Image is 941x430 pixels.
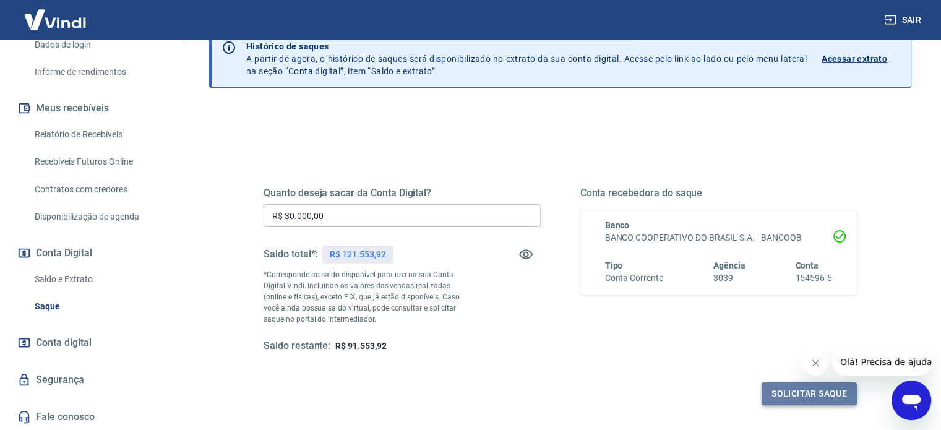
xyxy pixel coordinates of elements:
a: Acessar extrato [822,40,901,77]
button: Conta Digital [15,239,170,267]
h5: Conta recebedora do saque [580,187,857,199]
a: Dados de login [30,32,170,58]
iframe: Fechar mensagem [803,351,828,376]
h6: 3039 [713,272,745,285]
button: Solicitar saque [762,382,857,405]
a: Contratos com credores [30,177,170,202]
p: R$ 121.553,92 [330,248,385,261]
iframe: Botão para abrir a janela de mensagens [892,381,931,420]
span: R$ 91.553,92 [335,341,386,351]
a: Segurança [15,366,170,393]
span: Agência [713,260,745,270]
span: Olá! Precisa de ajuda? [7,9,104,19]
a: Saldo e Extrato [30,267,170,292]
span: Banco [605,220,630,230]
iframe: Mensagem da empresa [833,348,931,376]
span: Conta digital [36,334,92,351]
button: Meus recebíveis [15,95,170,122]
a: Relatório de Recebíveis [30,122,170,147]
a: Informe de rendimentos [30,59,170,85]
button: Sair [882,9,926,32]
h6: 154596-5 [795,272,832,285]
a: Conta digital [15,329,170,356]
p: Histórico de saques [246,40,807,53]
h6: BANCO COOPERATIVO DO BRASIL S.A. - BANCOOB [605,231,833,244]
p: *Corresponde ao saldo disponível para uso na sua Conta Digital Vindi. Incluindo os valores das ve... [264,269,471,325]
span: Tipo [605,260,623,270]
a: Saque [30,294,170,319]
span: Conta [795,260,819,270]
img: Vindi [15,1,95,38]
a: Disponibilização de agenda [30,204,170,230]
p: A partir de agora, o histórico de saques será disponibilizado no extrato da sua conta digital. Ac... [246,40,807,77]
h5: Saldo restante: [264,340,330,353]
p: Acessar extrato [822,53,887,65]
h5: Saldo total*: [264,248,317,260]
a: Recebíveis Futuros Online [30,149,170,174]
h6: Conta Corrente [605,272,663,285]
h5: Quanto deseja sacar da Conta Digital? [264,187,541,199]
